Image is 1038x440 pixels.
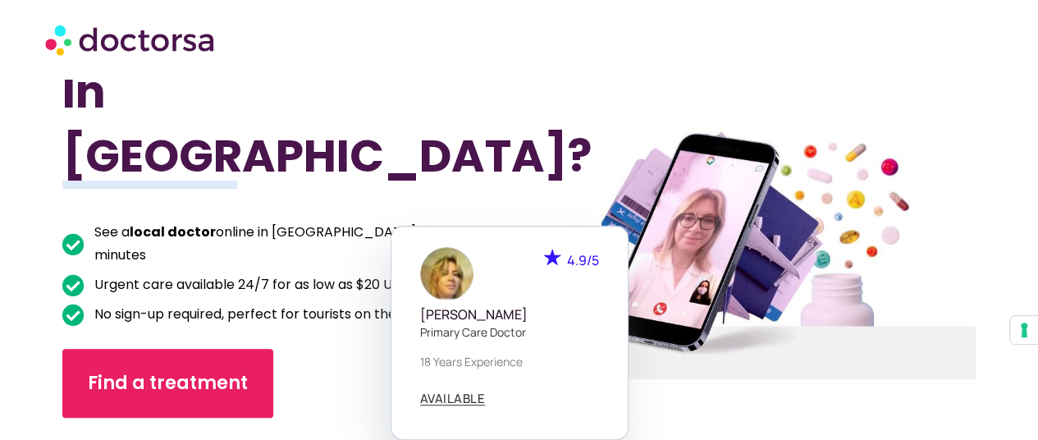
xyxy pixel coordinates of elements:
[420,353,599,370] p: 18 years experience
[420,323,599,341] p: Primary care doctor
[420,307,599,323] h5: [PERSON_NAME]
[1010,316,1038,344] button: Your consent preferences for tracking technologies
[567,251,599,269] span: 4.9/5
[62,349,273,418] a: Find a treatment
[420,392,486,406] a: AVAILABLE
[90,273,409,296] span: Urgent care available 24/7 for as low as $20 USD
[130,222,216,241] b: local doctor
[90,221,450,267] span: See a online in [GEOGRAPHIC_DATA] in minutes
[90,303,416,326] span: No sign-up required, perfect for tourists on the go
[88,370,248,396] span: Find a treatment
